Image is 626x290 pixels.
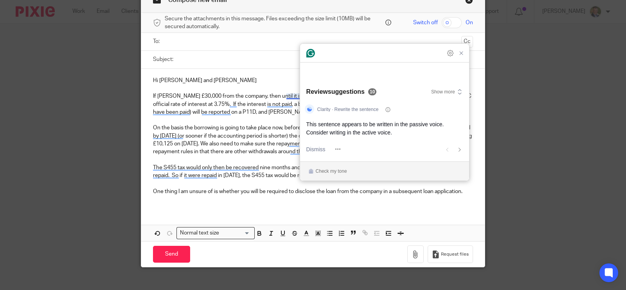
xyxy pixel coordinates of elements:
p: Hi [PERSON_NAME] and [PERSON_NAME] [153,77,473,84]
p: The S455 tax would only then be recovered nine months and one day after the end of the accounting... [153,164,473,180]
span: Secure the attachments in this message. Files exceeding the size limit (10MB) will be secured aut... [165,15,383,31]
div: To enrich screen reader interactions, please activate Accessibility in Grammarly extension settings [141,69,485,209]
input: Send [153,246,190,263]
label: Subject: [153,55,173,63]
button: Request files [428,245,473,263]
span: On [466,19,473,27]
span: Normal text size [178,229,221,237]
button: Cc [461,36,473,48]
span: Switch off [413,19,438,27]
p: If [PERSON_NAME] £30,000 from the company, then until it is repaid, the company will have to char... [153,92,473,116]
p: On the basis the borrowing is going to take place now, before the company’s accounting year end o... [153,124,473,156]
input: Search for option [222,229,250,237]
p: One thing I am unsure of is whether you will be required to disclose the loan from the company in... [153,188,473,195]
div: Search for option [176,227,255,239]
span: Request files [441,251,469,258]
label: To: [153,38,162,45]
